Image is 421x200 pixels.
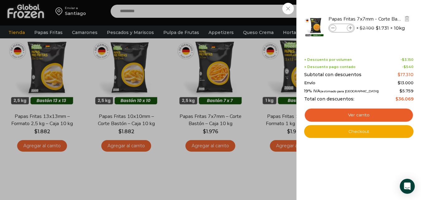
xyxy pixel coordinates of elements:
[395,96,398,102] span: $
[404,16,410,22] img: Eliminar Papas Fritas 7x7mm - Corte Bastón - Caja 10 kg del carrito
[304,125,414,138] a: Checkout
[399,88,402,93] span: $
[404,65,406,69] span: $
[398,72,414,77] bdi: 17.310
[402,65,414,69] span: -
[304,80,315,85] span: Envío
[304,65,356,69] span: + Descuento pago contado
[402,57,414,62] bdi: 3.150
[304,108,414,122] a: Ver carrito
[376,25,379,31] span: $
[360,25,362,31] span: $
[398,80,414,85] bdi: 13.000
[399,88,414,93] span: 5.759
[356,24,405,32] span: × × 10kg
[337,25,346,32] input: Product quantity
[304,96,354,102] span: Total con descuentos:
[304,89,379,94] span: 19% IVA
[398,80,400,85] span: $
[360,25,374,31] bdi: 2.100
[328,16,403,22] a: Papas Fritas 7x7mm - Corte Bastón - Caja 10 kg
[304,58,352,62] span: + Descuento por volumen
[398,72,400,77] span: $
[404,65,414,69] bdi: 540
[395,96,414,102] bdi: 36.069
[402,57,404,62] span: $
[320,90,379,93] small: (estimado para [GEOGRAPHIC_DATA])
[376,25,389,31] bdi: 1.731
[400,179,415,194] div: Open Intercom Messenger
[404,15,410,23] a: Eliminar Papas Fritas 7x7mm - Corte Bastón - Caja 10 kg del carrito
[304,72,361,77] span: Subtotal con descuentos
[400,58,414,62] span: -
